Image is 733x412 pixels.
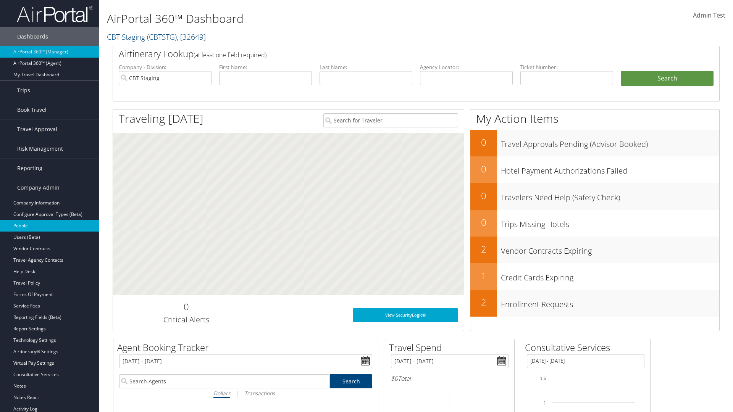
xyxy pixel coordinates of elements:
h3: Hotel Payment Authorizations Failed [501,162,719,176]
a: 1Credit Cards Expiring [470,263,719,290]
input: Search Agents [119,374,330,388]
label: Agency Locator: [420,63,513,71]
a: 0Hotel Payment Authorizations Failed [470,156,719,183]
h2: 2 [470,243,497,256]
span: $0 [391,374,398,383]
label: First Name: [219,63,312,71]
h3: Travelers Need Help (Safety Check) [501,188,719,203]
label: Company - Division: [119,63,212,71]
i: Transactions [244,389,275,397]
h3: Vendor Contracts Expiring [501,242,719,256]
h2: 0 [470,216,497,229]
h2: 0 [470,136,497,149]
span: ( CBTSTG ) [147,32,177,42]
h3: Critical Alerts [119,314,253,325]
span: Trips [17,81,30,100]
span: , [ 32649 ] [177,32,206,42]
h2: 0 [470,163,497,175]
span: Book Travel [17,100,47,119]
h2: 1 [470,269,497,282]
h3: Credit Cards Expiring [501,269,719,283]
h1: Traveling [DATE] [119,111,203,127]
span: Dashboards [17,27,48,46]
a: Search [330,374,373,388]
button: Search [621,71,714,86]
h3: Trips Missing Hotels [501,215,719,230]
i: Dollars [213,389,230,397]
h1: My Action Items [470,111,719,127]
div: | [119,388,372,398]
span: Company Admin [17,178,60,197]
h2: Travel Spend [389,341,514,354]
tspan: 1.5 [540,376,546,381]
img: airportal-logo.png [17,5,93,23]
a: 0Trips Missing Hotels [470,210,719,237]
h2: 0 [119,300,253,313]
label: Last Name: [320,63,412,71]
h2: Consultative Services [525,341,650,354]
span: Admin Test [693,11,725,19]
span: Reporting [17,159,42,178]
a: Admin Test [693,4,725,27]
a: 0Travel Approvals Pending (Advisor Booked) [470,130,719,156]
span: Travel Approval [17,120,57,139]
h6: Total [391,374,509,383]
h3: Travel Approvals Pending (Advisor Booked) [501,135,719,150]
a: CBT Staging [107,32,206,42]
h3: Enrollment Requests [501,295,719,310]
input: Search for Traveler [323,113,458,127]
span: Risk Management [17,139,63,158]
h2: 0 [470,189,497,202]
a: 0Travelers Need Help (Safety Check) [470,183,719,210]
h1: AirPortal 360™ Dashboard [107,11,519,27]
a: 2Enrollment Requests [470,290,719,317]
h2: 2 [470,296,497,309]
a: View SecurityLogic® [353,308,458,322]
label: Ticket Number: [520,63,613,71]
tspan: 1 [544,401,546,405]
span: (at least one field required) [194,51,266,59]
h2: Airtinerary Lookup [119,47,663,60]
h2: Agent Booking Tracker [117,341,378,354]
a: 2Vendor Contracts Expiring [470,237,719,263]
